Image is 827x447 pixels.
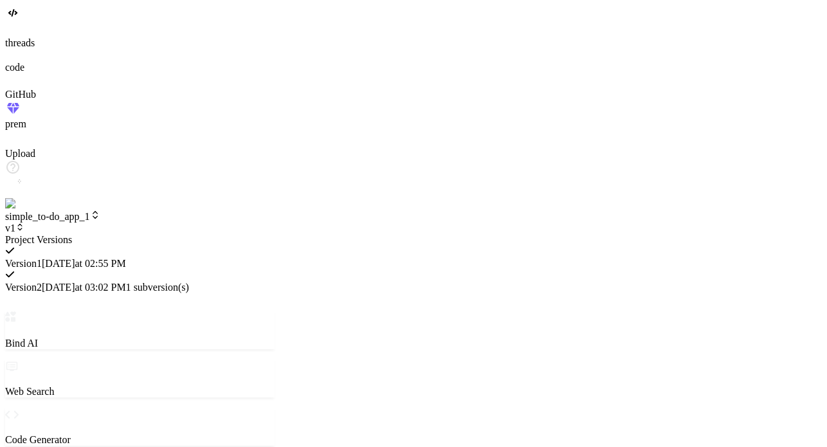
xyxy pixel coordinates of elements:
span: Version 1 [5,258,42,269]
span: [DATE] at 02:55 PM [42,258,126,269]
p: Web Search [5,386,275,397]
div: Project Versions [5,234,275,246]
span: v1 [5,223,24,233]
label: prem [5,118,26,129]
p: Bind AI [5,338,275,349]
p: Code Generator [5,434,275,446]
label: threads [5,37,35,48]
span: simple_to-do_app_1 [5,211,100,222]
label: Upload [5,148,35,159]
label: code [5,62,24,73]
span: Version 2 [5,282,42,293]
img: settings [5,198,47,210]
label: GitHub [5,89,36,100]
span: [DATE] at 03:02 PM [42,282,126,293]
span: 1 subversion(s) [126,282,189,293]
